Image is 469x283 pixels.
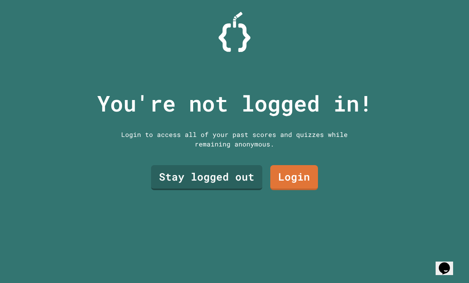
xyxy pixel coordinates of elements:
[115,130,354,149] div: Login to access all of your past scores and quizzes while remaining anonymous.
[97,87,372,120] p: You're not logged in!
[219,12,250,52] img: Logo.svg
[270,165,318,190] a: Login
[151,165,262,190] a: Stay logged out
[436,251,461,275] iframe: chat widget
